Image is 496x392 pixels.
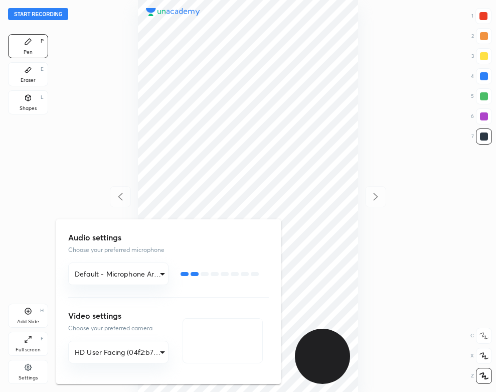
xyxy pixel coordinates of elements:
[68,341,169,363] div: Default - Microphone Array (Realtek(R) Audio)
[68,310,169,322] h3: Video settings
[68,245,269,254] p: Choose your preferred microphone
[68,324,169,333] p: Choose your preferred camera
[68,263,169,285] div: Default - Microphone Array (Realtek(R) Audio)
[68,231,269,243] h3: Audio settings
